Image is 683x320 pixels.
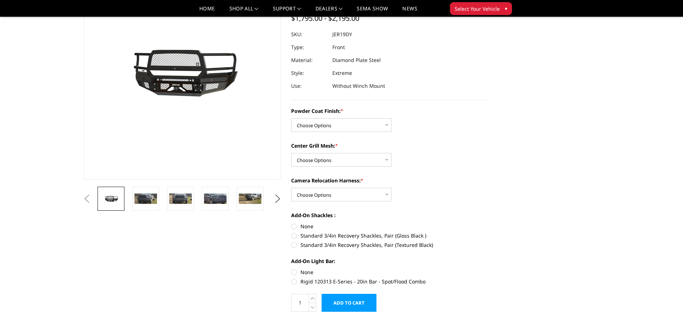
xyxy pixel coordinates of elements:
[505,5,507,12] span: ▾
[332,67,352,80] dd: Extreme
[291,268,489,276] label: None
[357,6,388,16] a: SEMA Show
[450,2,512,15] button: Select Your Vehicle
[291,107,489,115] label: Powder Coat Finish:
[204,194,227,204] img: 2019-2025 Ram 4500-5500 - FT Series - Extreme Front Bumper
[291,28,327,41] dt: SKU:
[291,54,327,67] dt: Material:
[402,6,417,16] a: News
[272,194,283,204] button: Next
[229,6,259,16] a: shop all
[647,286,683,320] iframe: Chat Widget
[291,177,489,184] label: Camera Relocation Harness:
[239,194,261,204] img: 2019-2025 Ram 4500-5500 - FT Series - Extreme Front Bumper
[291,232,489,239] label: Standard 3/4in Recovery Shackles, Pair (Gloss Black )
[82,194,93,204] button: Previous
[291,13,359,23] span: $1,795.00 - $2,195.00
[291,211,489,219] label: Add-On Shackles :
[134,194,157,204] img: 2019-2025 Ram 4500-5500 - FT Series - Extreme Front Bumper
[332,41,345,54] dd: Front
[291,67,327,80] dt: Style:
[199,6,215,16] a: Home
[322,294,376,312] input: Add to Cart
[273,6,301,16] a: Support
[291,278,489,285] label: Rigid 120313 E-Series - 20in Bar - Spot/Flood Combo
[316,6,343,16] a: Dealers
[291,241,489,249] label: Standard 3/4in Recovery Shackles, Pair (Textured Black)
[332,80,385,92] dd: Without Winch Mount
[291,142,489,149] label: Center Grill Mesh:
[291,223,489,230] label: None
[291,41,327,54] dt: Type:
[332,54,381,67] dd: Diamond Plate Steel
[455,5,500,13] span: Select Your Vehicle
[169,194,192,204] img: 2019-2025 Ram 4500-5500 - FT Series - Extreme Front Bumper
[291,257,489,265] label: Add-On Light Bar:
[332,28,352,41] dd: JER19DY
[291,80,327,92] dt: Use:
